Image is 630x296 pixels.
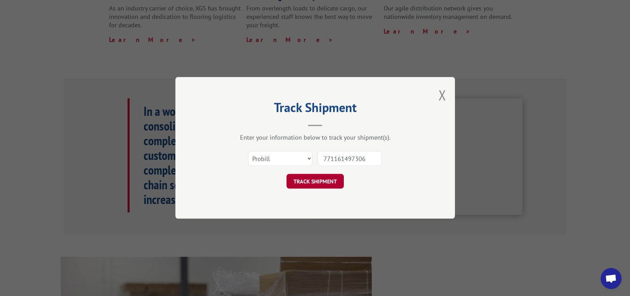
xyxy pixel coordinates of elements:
[439,86,446,104] button: Close modal
[210,103,420,116] h2: Track Shipment
[210,134,420,142] div: Enter your information below to track your shipment(s).
[287,174,344,189] button: TRACK SHIPMENT
[318,151,382,166] input: Number(s)
[601,268,622,289] div: Open chat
